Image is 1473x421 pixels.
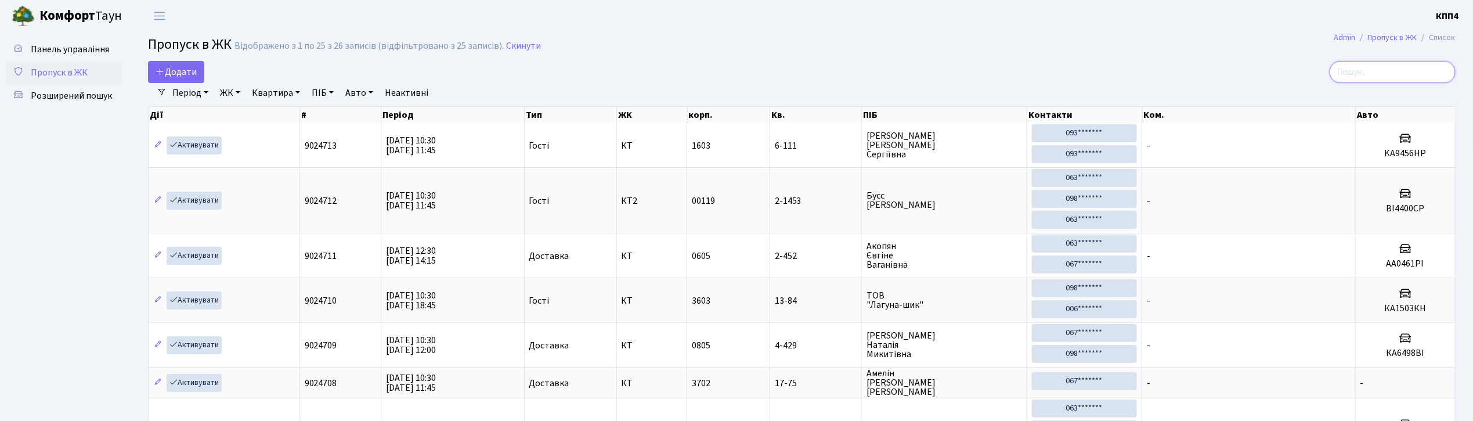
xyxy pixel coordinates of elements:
[167,374,222,392] a: Активувати
[305,377,337,390] span: 9024708
[6,84,122,107] a: Розширений пошук
[307,83,338,103] a: ПІБ
[148,34,232,55] span: Пропуск в ЖК
[234,41,504,52] div: Відображено з 1 по 25 з 26 записів (відфільтровано з 25 записів).
[692,377,710,390] span: 3702
[529,379,569,388] span: Доставка
[6,38,122,61] a: Панель управління
[867,242,1022,269] span: Акопян Євгіне Ваганівна
[1147,139,1150,152] span: -
[1317,26,1473,50] nav: breadcrumb
[386,134,436,157] span: [DATE] 10:30 [DATE] 11:45
[622,379,683,388] span: КТ
[1436,9,1459,23] a: КПП4
[1147,377,1150,390] span: -
[622,196,683,206] span: КТ2
[305,195,337,207] span: 9024712
[215,83,245,103] a: ЖК
[770,107,862,123] th: Кв.
[1360,348,1450,359] h5: КА6498ВІ
[1143,107,1356,123] th: Ком.
[39,6,122,26] span: Таун
[386,372,436,394] span: [DATE] 10:30 [DATE] 11:45
[168,83,213,103] a: Період
[167,336,222,354] a: Активувати
[622,141,683,150] span: КТ
[506,41,541,52] a: Скинути
[525,107,617,123] th: Тип
[1368,31,1417,44] a: Пропуск в ЖК
[775,141,857,150] span: 6-111
[148,61,204,83] a: Додати
[305,339,337,352] span: 9024709
[300,107,382,123] th: #
[167,247,222,265] a: Активувати
[1147,195,1150,207] span: -
[1360,148,1450,159] h5: KA9456HP
[145,6,174,26] button: Переключити навігацію
[617,107,688,123] th: ЖК
[622,341,683,350] span: КТ
[622,251,683,261] span: КТ
[622,296,683,305] span: КТ
[156,66,197,78] span: Додати
[867,291,1022,310] span: ТОВ "Лагуна-шик"
[341,83,378,103] a: Авто
[380,83,433,103] a: Неактивні
[381,107,525,123] th: Період
[167,192,222,210] a: Активувати
[692,139,710,152] span: 1603
[867,131,1022,159] span: [PERSON_NAME] [PERSON_NAME] Сергіївна
[39,6,95,25] b: Комфорт
[529,141,550,150] span: Гості
[386,334,436,357] span: [DATE] 10:30 [DATE] 12:00
[1417,31,1456,44] li: Список
[1334,31,1356,44] a: Admin
[529,296,550,305] span: Гості
[1147,339,1150,352] span: -
[12,5,35,28] img: logo.png
[775,251,857,261] span: 2-452
[149,107,300,123] th: Дії
[1027,107,1143,123] th: Контакти
[529,196,550,206] span: Гості
[305,294,337,307] span: 9024710
[775,296,857,305] span: 13-84
[167,136,222,154] a: Активувати
[692,195,715,207] span: 00119
[775,379,857,388] span: 17-75
[1360,377,1364,390] span: -
[867,331,1022,359] span: [PERSON_NAME] Наталія Микитівна
[31,43,109,56] span: Панель управління
[305,250,337,262] span: 9024711
[1436,10,1459,23] b: КПП4
[1147,250,1150,262] span: -
[1330,61,1456,83] input: Пошук...
[1360,203,1450,214] h5: ВІ4400СР
[305,139,337,152] span: 9024713
[1147,294,1150,307] span: -
[386,189,436,212] span: [DATE] 10:30 [DATE] 11:45
[6,61,122,84] a: Пропуск в ЖК
[692,339,710,352] span: 0805
[688,107,771,123] th: корп.
[529,341,569,350] span: Доставка
[386,244,436,267] span: [DATE] 12:30 [DATE] 14:15
[31,89,112,102] span: Розширений пошук
[692,294,710,307] span: 3603
[1360,258,1450,269] h5: АА0461РІ
[529,251,569,261] span: Доставка
[247,83,305,103] a: Квартира
[867,369,1022,397] span: Амелін [PERSON_NAME] [PERSON_NAME]
[862,107,1027,123] th: ПІБ
[867,191,1022,210] span: Бусс [PERSON_NAME]
[31,66,88,79] span: Пропуск в ЖК
[775,196,857,206] span: 2-1453
[1356,107,1456,123] th: Авто
[1360,303,1450,314] h5: КА1503КН
[167,292,222,310] a: Активувати
[386,289,436,312] span: [DATE] 10:30 [DATE] 18:45
[775,341,857,350] span: 4-429
[692,250,710,262] span: 0605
